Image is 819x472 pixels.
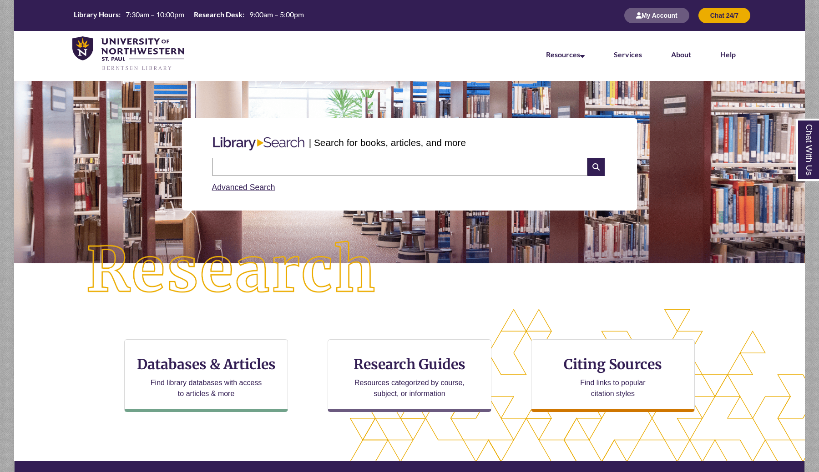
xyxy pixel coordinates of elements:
h3: Research Guides [335,356,484,373]
h3: Citing Sources [557,356,668,373]
span: 9:00am – 5:00pm [249,10,304,19]
a: Resources [546,50,585,59]
a: Advanced Search [212,183,275,192]
i: Search [587,158,605,176]
a: Citing Sources Find links to popular citation styles [531,339,695,412]
button: My Account [624,8,689,23]
button: Chat 24/7 [698,8,750,23]
img: Libary Search [208,133,309,154]
a: Hours Today [70,10,308,22]
img: Research [54,209,409,332]
a: Services [614,50,642,59]
p: Find library databases with access to articles & more [147,377,266,399]
a: My Account [624,11,689,19]
h3: Databases & Articles [132,356,280,373]
p: Resources categorized by course, subject, or information [350,377,469,399]
th: Library Hours: [70,10,122,20]
a: Databases & Articles Find library databases with access to articles & more [124,339,288,412]
p: | Search for books, articles, and more [309,136,466,150]
a: Chat 24/7 [698,11,750,19]
table: Hours Today [70,10,308,21]
a: About [671,50,691,59]
span: 7:30am – 10:00pm [126,10,184,19]
th: Research Desk: [190,10,246,20]
a: Help [720,50,736,59]
a: Research Guides Resources categorized by course, subject, or information [328,339,491,412]
p: Find links to popular citation styles [568,377,657,399]
img: UNWSP Library Logo [72,36,184,72]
